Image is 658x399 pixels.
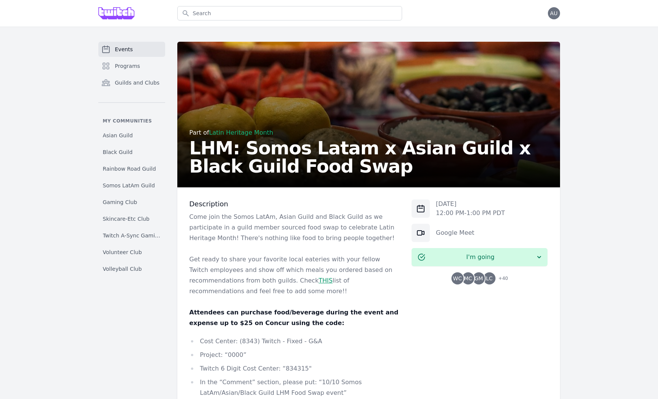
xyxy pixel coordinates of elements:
span: Black Guild [103,148,133,156]
span: WC [453,276,462,281]
strong: Attendees can purchase food/beverage during the event and expense up to $25 on Concur using the c... [189,309,399,327]
a: Events [98,42,165,57]
a: Skincare-Etc Club [98,212,165,226]
span: I'm going [425,253,535,262]
h3: Description [189,199,400,209]
a: Gaming Club [98,195,165,209]
span: Somos LatAm Guild [103,182,155,189]
a: Asian Guild [98,129,165,142]
span: Twitch A-Sync Gaming (TAG) Club [103,232,161,239]
span: Programs [115,62,140,70]
input: Search [177,6,402,20]
span: Guilds and Clubs [115,79,160,86]
span: Events [115,46,133,53]
a: Volleyball Club [98,262,165,276]
li: Cost Center: (8343) Twitch - Fixed - G&A [189,336,400,347]
span: Asian Guild [103,132,133,139]
nav: Sidebar [98,42,165,276]
a: Programs [98,58,165,74]
a: THIS [319,277,333,284]
a: Rainbow Road Guild [98,162,165,176]
p: [DATE] [436,199,505,209]
li: Twitch 6 Digit Cost Center: “834315" [189,363,400,374]
li: Project: “0000” [189,350,400,360]
p: Come join the Somos LatAm, Asian Guild and Black Guild as we participate in a guild member source... [189,212,400,243]
a: Latin Heritage Month [209,129,273,136]
button: AU [548,7,560,19]
span: MC [464,276,472,281]
p: My communities [98,118,165,124]
a: Guilds and Clubs [98,75,165,90]
span: + 40 [494,274,508,284]
div: Part of [189,128,548,137]
span: Rainbow Road Guild [103,165,156,173]
span: GM [474,276,483,281]
li: In the “Comment” section, please put: “10/10 Somos LatAm/Asian/Black Guild LHM Food Swap event” [189,377,400,398]
a: Black Guild [98,145,165,159]
span: Volunteer Club [103,248,142,256]
a: Google Meet [436,229,474,236]
span: LC [486,276,493,281]
a: Somos LatAm Guild [98,179,165,192]
span: Skincare-Etc Club [103,215,150,223]
span: Gaming Club [103,198,137,206]
p: Get ready to share your favorite local eateries with your fellow Twitch employees and show off wh... [189,254,400,297]
span: AU [550,11,558,16]
h2: LHM: Somos Latam x Asian Guild x Black Guild Food Swap [189,139,548,175]
button: I'm going [412,248,548,266]
p: 12:00 PM - 1:00 PM PDT [436,209,505,218]
span: Volleyball Club [103,265,142,273]
img: Grove [98,7,135,19]
a: Twitch A-Sync Gaming (TAG) Club [98,229,165,242]
a: Volunteer Club [98,245,165,259]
